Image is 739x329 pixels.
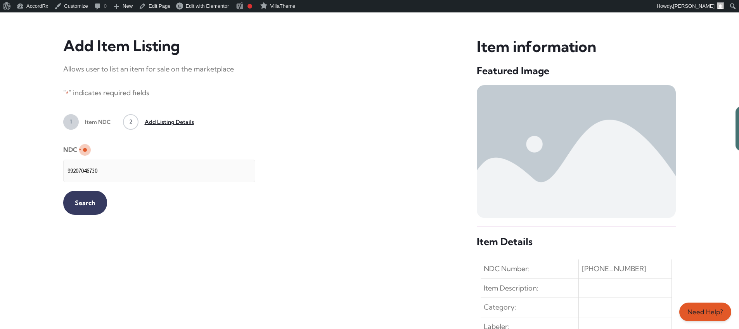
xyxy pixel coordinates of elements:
[123,114,194,130] a: 2Add Listing Details
[679,303,731,321] a: Need Help?
[673,3,715,9] span: [PERSON_NAME]
[79,114,111,130] span: Item NDC
[247,4,252,9] div: Focus keyphrase not set
[484,282,538,294] span: Item Description:
[477,37,676,57] h3: Item information
[484,263,530,275] span: NDC Number:
[582,263,646,275] span: [PHONE_NUMBER]
[63,87,454,99] p: " " indicates required fields
[63,191,107,215] input: Search
[138,114,194,130] span: Add Listing Details
[123,114,138,130] span: 2
[63,63,454,75] p: Allows user to list an item for sale on the marketplace
[185,3,229,9] span: Edit with Elementor
[63,143,81,156] label: NDC
[63,114,79,130] span: 1
[484,301,516,313] span: Category:
[477,235,676,248] h5: Item Details
[63,37,454,55] h3: Add Item Listing
[477,64,676,77] h5: Featured Image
